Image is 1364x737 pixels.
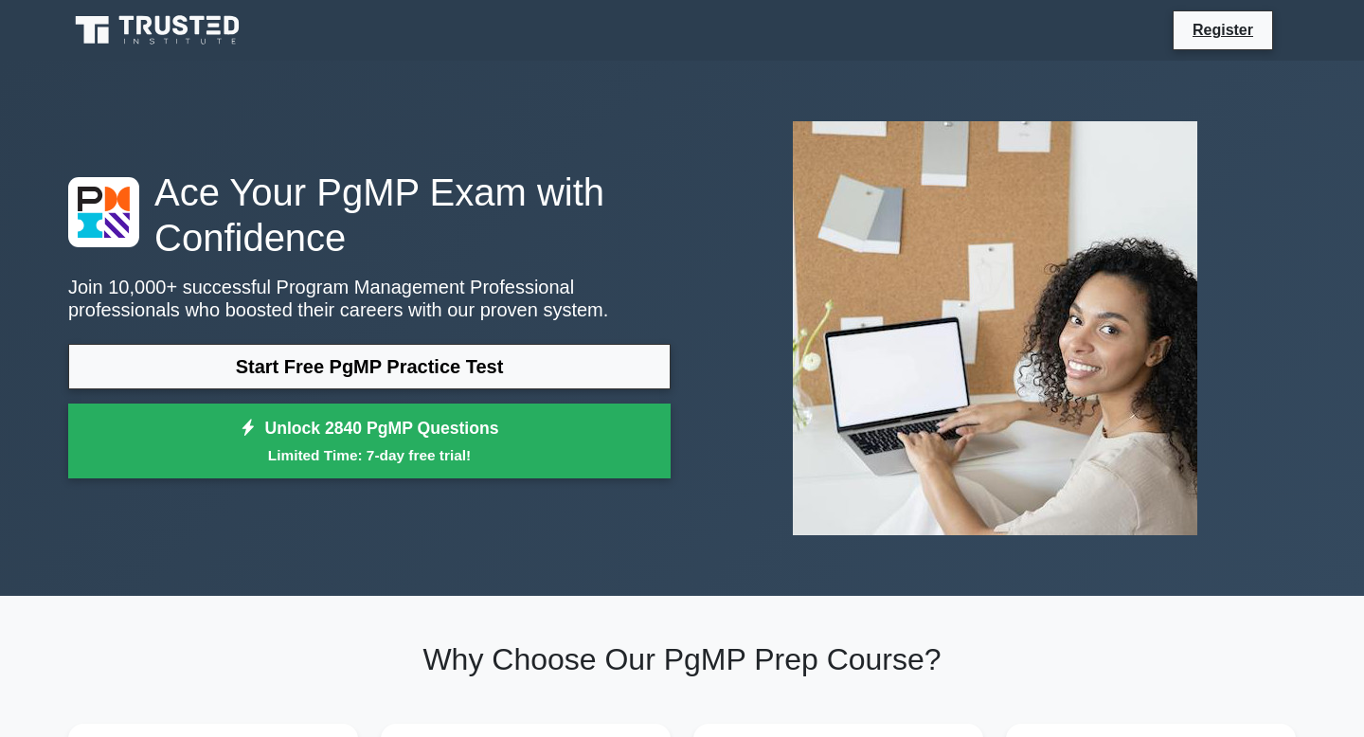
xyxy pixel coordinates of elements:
[1181,18,1265,42] a: Register
[68,170,671,261] h1: Ace Your PgMP Exam with Confidence
[68,404,671,479] a: Unlock 2840 PgMP QuestionsLimited Time: 7-day free trial!
[68,641,1296,677] h2: Why Choose Our PgMP Prep Course?
[68,344,671,389] a: Start Free PgMP Practice Test
[68,276,671,321] p: Join 10,000+ successful Program Management Professional professionals who boosted their careers w...
[92,444,647,466] small: Limited Time: 7-day free trial!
